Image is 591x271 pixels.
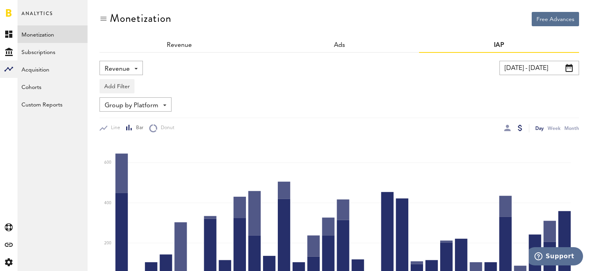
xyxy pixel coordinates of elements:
span: Group by Platform [105,99,158,112]
a: Cohorts [18,78,88,95]
text: 400 [104,201,111,205]
button: Free Advances [532,12,579,26]
iframe: Opens a widget where you can find more information [529,247,583,267]
a: Revenue [167,42,192,48]
button: Add Filter [99,79,135,93]
div: Monetization [110,12,172,25]
span: Bar [133,125,143,132]
a: Acquisition [18,60,88,78]
span: Line [107,125,120,132]
span: Analytics [21,9,53,25]
a: Custom Reports [18,95,88,113]
div: Week [548,124,560,132]
a: Subscriptions [18,43,88,60]
a: Monetization [18,25,88,43]
text: 200 [104,241,111,245]
div: Day [535,124,544,132]
span: Donut [157,125,174,132]
text: 600 [104,161,111,165]
span: Revenue [105,62,130,76]
a: IAP [494,42,504,48]
a: Ads [334,42,345,48]
div: Month [564,124,579,132]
